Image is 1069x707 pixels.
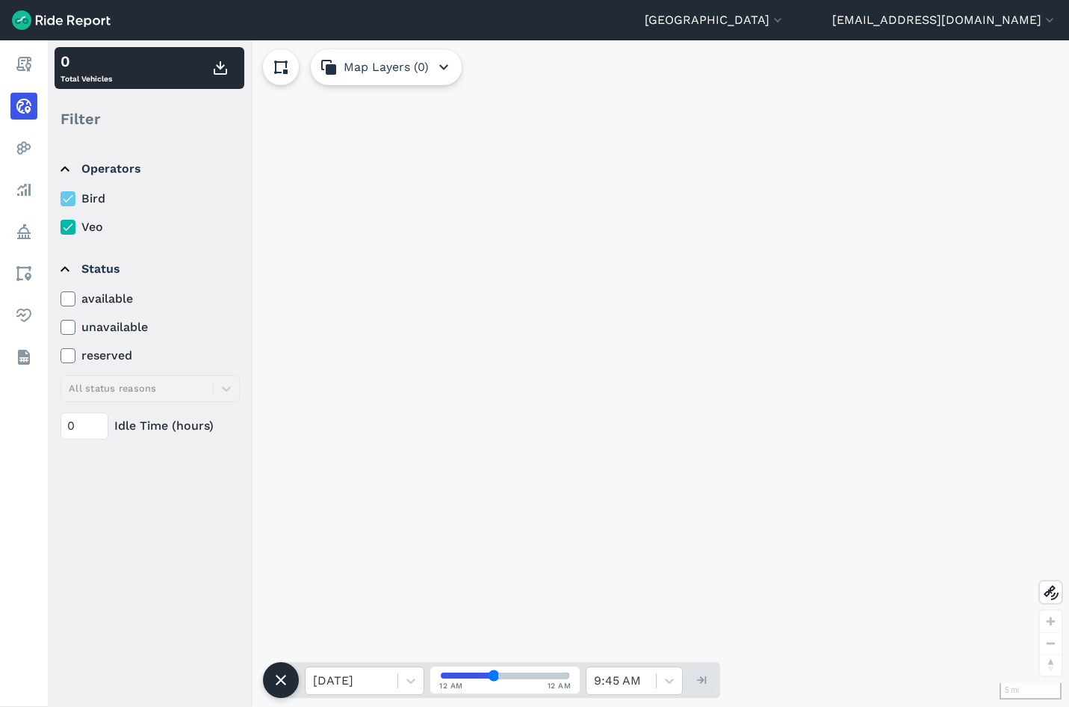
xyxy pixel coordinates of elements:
summary: Status [61,248,238,290]
label: available [61,290,240,308]
a: Report [10,51,37,78]
img: Ride Report [12,10,111,30]
a: Realtime [10,93,37,120]
a: Analyze [10,176,37,203]
button: [GEOGRAPHIC_DATA] [645,11,785,29]
label: Veo [61,218,240,236]
a: Datasets [10,344,37,371]
a: Heatmaps [10,135,37,161]
button: Map Layers (0) [311,49,462,85]
span: 12 AM [548,680,571,691]
button: [EMAIL_ADDRESS][DOMAIN_NAME] [832,11,1057,29]
label: reserved [61,347,240,365]
div: loading [48,40,1069,707]
a: Policy [10,218,37,245]
label: Bird [61,190,240,208]
a: Areas [10,260,37,287]
label: unavailable [61,318,240,336]
span: 12 AM [439,680,463,691]
div: Filter [55,96,244,142]
a: Health [10,302,37,329]
div: Idle Time (hours) [61,413,240,439]
div: Total Vehicles [61,50,112,86]
summary: Operators [61,148,238,190]
div: 0 [61,50,112,72]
